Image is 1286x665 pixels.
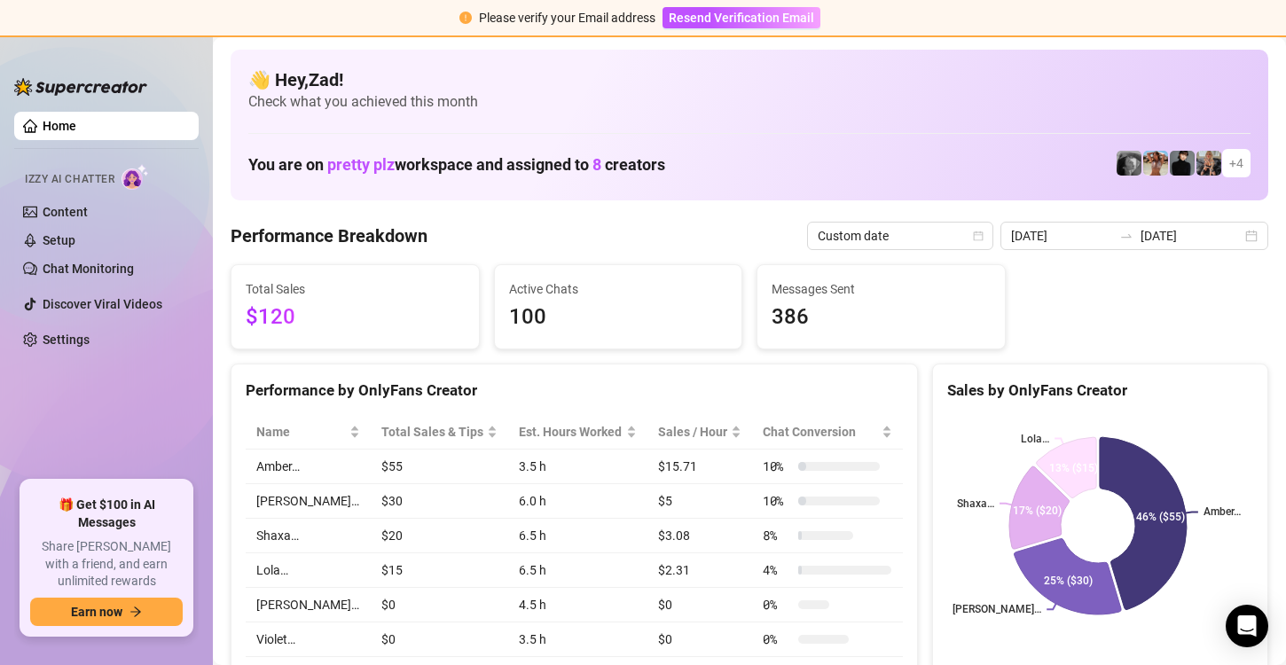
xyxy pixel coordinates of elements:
button: Earn nowarrow-right [30,598,183,626]
th: Total Sales & Tips [371,415,509,450]
span: swap-right [1119,229,1133,243]
span: Total Sales & Tips [381,422,484,442]
span: + 4 [1229,153,1243,173]
td: $20 [371,519,509,553]
td: $2.31 [647,553,752,588]
th: Sales / Hour [647,415,752,450]
img: Amber [1143,151,1168,176]
span: 10 % [763,457,791,476]
span: Total Sales [246,279,465,299]
div: Open Intercom Messenger [1226,605,1268,647]
td: $5 [647,484,752,519]
span: 10 % [763,491,791,511]
td: Shaxa… [246,519,371,553]
span: arrow-right [129,606,142,618]
span: 8 % [763,526,791,545]
span: Active Chats [509,279,728,299]
td: Violet… [246,622,371,657]
span: Sales / Hour [658,422,727,442]
img: logo-BBDzfeDw.svg [14,78,147,96]
a: Setup [43,233,75,247]
span: 386 [772,301,991,334]
span: Name [256,422,346,442]
a: Chat Monitoring [43,262,134,276]
span: Custom date [818,223,983,249]
input: End date [1141,226,1242,246]
img: AI Chatter [122,164,149,190]
img: Amber [1117,151,1141,176]
span: 0 % [763,595,791,614]
a: Settings [43,332,90,347]
span: Messages Sent [772,279,991,299]
span: Share [PERSON_NAME] with a friend, and earn unlimited rewards [30,538,183,591]
input: Start date [1011,226,1112,246]
td: $0 [647,588,752,622]
h4: 👋 Hey, Zad ! [248,67,1251,92]
text: Lola… [1021,433,1049,445]
a: Home [43,119,76,133]
a: Discover Viral Videos [43,297,162,311]
td: $15.71 [647,450,752,484]
h4: Performance Breakdown [231,223,427,248]
span: calendar [973,231,984,241]
h1: You are on workspace and assigned to creators [248,155,665,175]
div: Est. Hours Worked [519,422,623,442]
span: 8 [592,155,601,174]
span: Earn now [71,605,122,619]
span: Resend Verification Email [669,11,814,25]
td: [PERSON_NAME]… [246,484,371,519]
a: Content [43,205,88,219]
span: 🎁 Get $100 in AI Messages [30,497,183,531]
td: 6.5 h [508,553,647,588]
div: Performance by OnlyFans Creator [246,379,903,403]
th: Name [246,415,371,450]
td: $15 [371,553,509,588]
td: $0 [371,588,509,622]
div: Sales by OnlyFans Creator [947,379,1253,403]
button: Resend Verification Email [663,7,820,28]
td: $30 [371,484,509,519]
span: $120 [246,301,465,334]
td: 3.5 h [508,622,647,657]
td: $0 [647,622,752,657]
td: 6.0 h [508,484,647,519]
span: Chat Conversion [763,422,878,442]
div: Please verify your Email address [479,8,655,27]
td: $0 [371,622,509,657]
span: 100 [509,301,728,334]
span: exclamation-circle [459,12,472,24]
span: Check what you achieved this month [248,92,1251,112]
img: Violet [1196,151,1221,176]
th: Chat Conversion [752,415,903,450]
td: [PERSON_NAME]… [246,588,371,622]
span: 0 % [763,630,791,649]
text: Shaxa… [957,497,994,510]
img: Camille [1170,151,1195,176]
td: $3.08 [647,519,752,553]
td: Lola… [246,553,371,588]
td: 3.5 h [508,450,647,484]
text: [PERSON_NAME]… [953,603,1041,615]
td: $55 [371,450,509,484]
span: Izzy AI Chatter [25,171,114,188]
td: 6.5 h [508,519,647,553]
span: to [1119,229,1133,243]
td: Amber… [246,450,371,484]
span: pretty plz [327,155,395,174]
text: Amber… [1204,506,1241,519]
span: 4 % [763,560,791,580]
td: 4.5 h [508,588,647,622]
